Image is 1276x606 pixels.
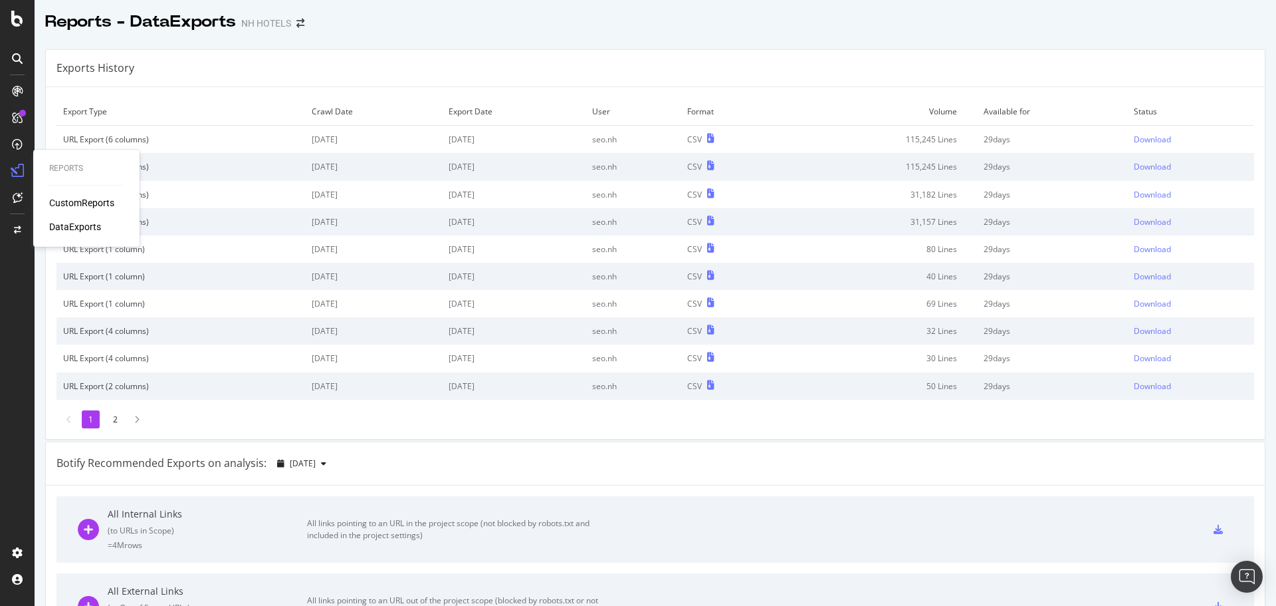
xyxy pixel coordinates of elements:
[782,153,978,180] td: 115,245 Lines
[108,585,307,598] div: All External Links
[45,11,236,33] div: Reports - DataExports
[782,373,978,400] td: 50 Lines
[442,373,585,400] td: [DATE]
[63,189,298,200] div: URL Export (7 columns)
[1134,380,1171,392] div: Download
[305,153,442,180] td: [DATE]
[687,216,702,227] div: CSV
[585,181,681,208] td: seo.nh
[305,126,442,154] td: [DATE]
[1134,325,1171,337] div: Download
[56,61,134,76] div: Exports History
[1134,243,1171,255] div: Download
[108,539,307,551] div: = 4M rows
[305,317,442,345] td: [DATE]
[442,153,585,180] td: [DATE]
[782,263,978,290] td: 40 Lines
[1134,189,1247,200] a: Download
[585,98,681,126] td: User
[241,17,291,30] div: NH HOTELS
[63,353,298,364] div: URL Export (4 columns)
[63,216,298,227] div: URL Export (7 columns)
[307,518,606,541] div: All links pointing to an URL in the project scope (not blocked by robots.txt and included in the ...
[305,98,442,126] td: Crawl Date
[63,380,298,392] div: URL Export (2 columns)
[977,290,1127,317] td: 29 days
[782,208,978,235] td: 31,157 Lines
[782,126,978,154] td: 115,245 Lines
[585,263,681,290] td: seo.nh
[585,208,681,235] td: seo.nh
[442,98,585,126] td: Export Date
[305,208,442,235] td: [DATE]
[82,410,100,428] li: 1
[1134,134,1171,145] div: Download
[977,263,1127,290] td: 29 days
[305,263,442,290] td: [DATE]
[585,290,681,317] td: seo.nh
[585,317,681,345] td: seo.nh
[977,126,1127,154] td: 29 days
[977,153,1127,180] td: 29 days
[782,345,978,372] td: 30 Lines
[1134,353,1171,364] div: Download
[49,220,101,233] a: DataExports
[305,181,442,208] td: [DATE]
[782,317,978,345] td: 32 Lines
[49,196,114,210] a: CustomReports
[1127,98,1254,126] td: Status
[782,98,978,126] td: Volume
[977,317,1127,345] td: 29 days
[1231,561,1263,593] div: Open Intercom Messenger
[1134,271,1247,282] a: Download
[977,373,1127,400] td: 29 days
[1134,134,1247,145] a: Download
[63,243,298,255] div: URL Export (1 column)
[1134,380,1247,392] a: Download
[977,181,1127,208] td: 29 days
[63,161,298,172] div: URL Export (6 columns)
[1134,298,1171,309] div: Download
[442,345,585,372] td: [DATE]
[1134,161,1247,172] a: Download
[1134,271,1171,282] div: Download
[108,508,307,521] div: All Internal Links
[296,19,304,28] div: arrow-right-arrow-left
[687,380,702,392] div: CSV
[1134,161,1171,172] div: Download
[687,243,702,255] div: CSV
[1214,525,1223,534] div: csv-export
[49,163,124,174] div: Reports
[63,271,298,282] div: URL Export (1 column)
[442,290,585,317] td: [DATE]
[977,235,1127,263] td: 29 days
[305,235,442,263] td: [DATE]
[687,353,702,364] div: CSV
[1134,216,1247,227] a: Download
[442,181,585,208] td: [DATE]
[1134,353,1247,364] a: Download
[782,235,978,263] td: 80 Lines
[585,345,681,372] td: seo.nh
[305,373,442,400] td: [DATE]
[1134,298,1247,309] a: Download
[442,126,585,154] td: [DATE]
[442,235,585,263] td: [DATE]
[585,235,681,263] td: seo.nh
[782,290,978,317] td: 69 Lines
[442,263,585,290] td: [DATE]
[63,134,298,145] div: URL Export (6 columns)
[585,153,681,180] td: seo.nh
[305,290,442,317] td: [DATE]
[442,208,585,235] td: [DATE]
[1134,243,1247,255] a: Download
[977,98,1127,126] td: Available for
[687,271,702,282] div: CSV
[305,345,442,372] td: [DATE]
[442,317,585,345] td: [DATE]
[977,345,1127,372] td: 29 days
[687,298,702,309] div: CSV
[782,181,978,208] td: 31,182 Lines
